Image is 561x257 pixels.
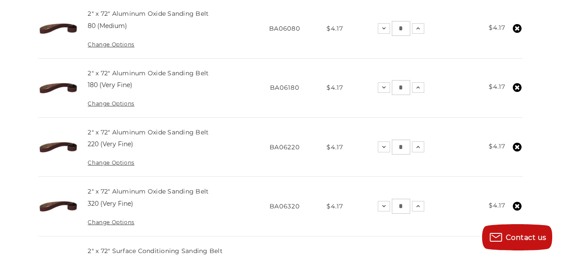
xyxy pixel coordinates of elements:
strong: $4.17 [489,201,505,209]
span: BA06320 [270,202,300,210]
dd: 320 (Very Fine) [88,199,133,208]
strong: $4.17 [489,24,505,32]
span: BA06220 [270,143,300,151]
button: Contact us [482,224,552,250]
a: 2" x 72" Aluminum Oxide Sanding Belt [88,128,209,136]
span: $4.17 [327,25,343,32]
img: 2" x 72" Aluminum Oxide Pipe Sanding Belt [38,8,78,49]
img: 2" x 72" Aluminum Oxide Pipe Sanding Belt [38,68,78,108]
strong: $4.17 [489,83,505,91]
a: Change Options [88,41,134,48]
a: Change Options [88,159,134,166]
input: 2" x 72" Aluminum Oxide Sanding Belt Quantity: [392,21,410,36]
a: 2" x 72" Aluminum Oxide Sanding Belt [88,187,209,195]
span: $4.17 [327,84,343,92]
img: 2" x 72" Aluminum Oxide Pipe Sanding Belt [38,127,78,167]
a: Change Options [88,100,134,107]
dd: 180 (Very Fine) [88,81,132,90]
input: 2" x 72" Aluminum Oxide Sanding Belt Quantity: [392,140,410,155]
input: 2" x 72" Aluminum Oxide Sanding Belt Quantity: [392,199,410,214]
strong: $4.17 [489,142,505,150]
dd: 80 (Medium) [88,21,127,31]
a: 2" x 72" Surface Conditioning Sanding Belt [88,247,223,255]
span: $4.17 [327,202,343,210]
a: Change Options [88,219,134,225]
span: $4.17 [327,143,343,151]
a: 2" x 72" Aluminum Oxide Sanding Belt [88,10,209,18]
span: BA06080 [269,25,300,32]
span: Contact us [506,233,547,242]
a: 2" x 72" Aluminum Oxide Sanding Belt [88,69,209,77]
dd: 220 (Very Fine) [88,140,133,149]
img: 2" x 72" Aluminum Oxide Pipe Sanding Belt [38,186,78,226]
span: BA06180 [270,84,299,92]
input: 2" x 72" Aluminum Oxide Sanding Belt Quantity: [392,80,410,95]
